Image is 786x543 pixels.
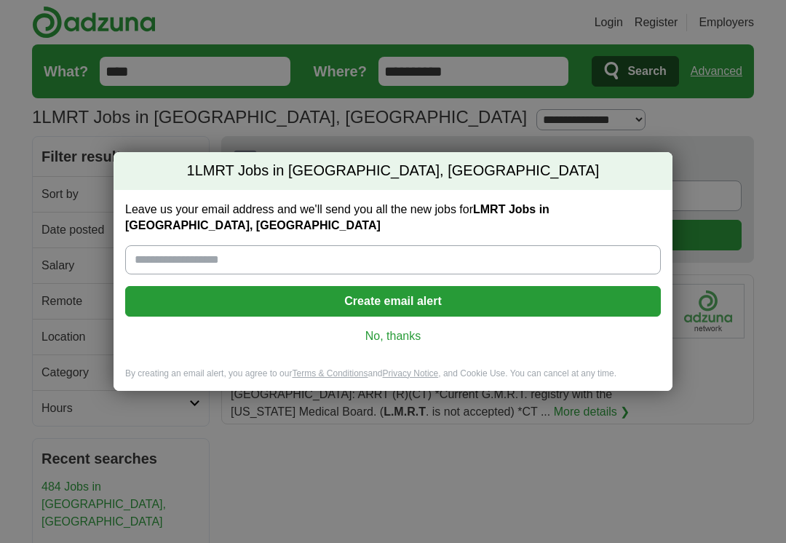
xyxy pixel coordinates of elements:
a: Privacy Notice [383,368,439,378]
button: Create email alert [125,286,661,317]
h2: LMRT Jobs in [GEOGRAPHIC_DATA], [GEOGRAPHIC_DATA] [114,152,672,190]
span: 1 [187,161,195,181]
div: By creating an email alert, you agree to our and , and Cookie Use. You can cancel at any time. [114,368,672,392]
a: Terms & Conditions [292,368,368,378]
strong: LMRT Jobs in [GEOGRAPHIC_DATA], [GEOGRAPHIC_DATA] [125,203,549,231]
label: Leave us your email address and we'll send you all the new jobs for [125,202,661,234]
a: No, thanks [137,328,649,344]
